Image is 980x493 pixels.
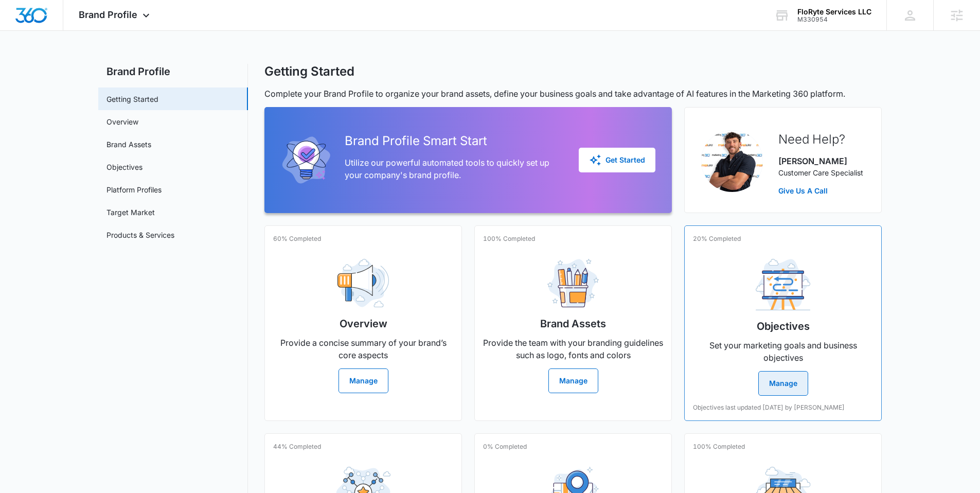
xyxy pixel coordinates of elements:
[758,371,808,396] button: Manage
[264,87,882,100] p: Complete your Brand Profile to organize your brand assets, define your business goals and take ad...
[106,116,138,127] a: Overview
[98,64,248,79] h2: Brand Profile
[79,9,137,20] span: Brand Profile
[273,234,321,243] p: 60% Completed
[16,27,25,35] img: website_grey.svg
[16,16,25,25] img: logo_orange.svg
[693,403,845,412] p: Objectives last updated [DATE] by [PERSON_NAME]
[39,61,92,67] div: Domain Overview
[102,60,111,68] img: tab_keywords_by_traffic_grey.svg
[338,368,388,393] button: Manage
[540,316,606,331] h2: Brand Assets
[693,234,741,243] p: 20% Completed
[701,130,763,192] img: Jacob Gallahan
[589,154,645,166] div: Get Started
[273,337,453,361] p: Provide a concise summary of your brand’s core aspects
[757,319,810,334] h2: Objectives
[345,132,562,150] h2: Brand Profile Smart Start
[106,207,155,218] a: Target Market
[106,184,162,195] a: Platform Profiles
[27,27,113,35] div: Domain: [DOMAIN_NAME]
[778,185,863,196] a: Give Us A Call
[106,230,174,240] a: Products & Services
[474,225,672,421] a: 100% CompletedBrand AssetsProvide the team with your branding guidelines such as logo, fonts and ...
[797,16,871,23] div: account id
[778,155,863,167] p: [PERSON_NAME]
[797,8,871,16] div: account name
[106,94,158,104] a: Getting Started
[345,156,562,181] p: Utilize our powerful automated tools to quickly set up your company's brand profile.
[548,368,598,393] button: Manage
[273,442,321,451] p: 44% Completed
[579,148,655,172] button: Get Started
[483,442,527,451] p: 0% Completed
[778,167,863,178] p: Customer Care Specialist
[29,16,50,25] div: v 4.0.24
[114,61,173,67] div: Keywords by Traffic
[483,234,535,243] p: 100% Completed
[106,139,151,150] a: Brand Assets
[483,337,663,361] p: Provide the team with your branding guidelines such as logo, fonts and colors
[106,162,142,172] a: Objectives
[693,339,873,364] p: Set your marketing goals and business objectives
[28,60,36,68] img: tab_domain_overview_orange.svg
[778,130,863,149] h2: Need Help?
[340,316,387,331] h2: Overview
[264,225,462,421] a: 60% CompletedOverviewProvide a concise summary of your brand’s core aspectsManage
[264,64,354,79] h1: Getting Started
[693,442,745,451] p: 100% Completed
[684,225,882,421] a: 20% CompletedObjectivesSet your marketing goals and business objectivesManageObjectives last upda...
